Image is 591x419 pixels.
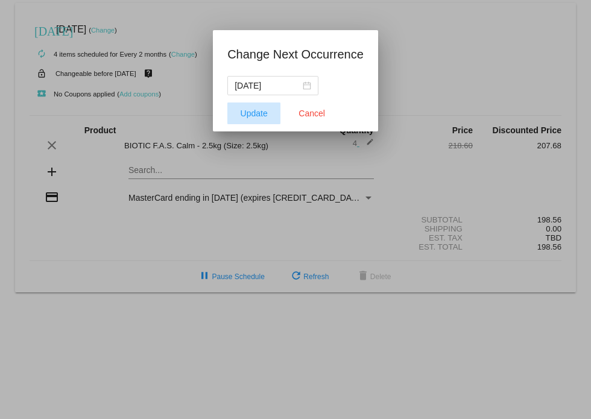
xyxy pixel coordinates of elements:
span: Cancel [299,109,325,118]
h1: Change Next Occurrence [227,45,364,64]
span: Update [241,109,268,118]
button: Close dialog [285,102,338,124]
input: Select date [235,79,300,92]
button: Update [227,102,280,124]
